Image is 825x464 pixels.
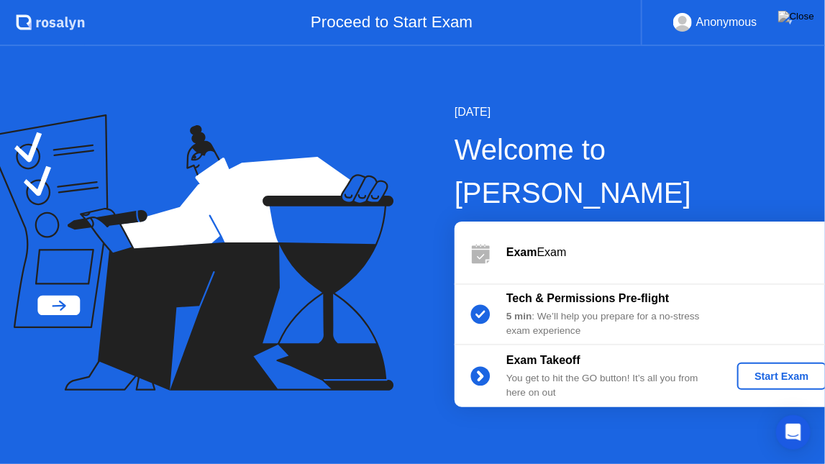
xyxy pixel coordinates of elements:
[778,11,814,22] img: Close
[743,370,820,382] div: Start Exam
[506,292,669,304] b: Tech & Permissions Pre-flight
[506,246,537,258] b: Exam
[776,415,811,450] div: Open Intercom Messenger
[506,309,714,339] div: : We’ll help you prepare for a no-stress exam experience
[506,311,532,322] b: 5 min
[506,371,714,401] div: You get to hit the GO button! It’s all you from here on out
[506,354,580,366] b: Exam Takeoff
[696,13,757,32] div: Anonymous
